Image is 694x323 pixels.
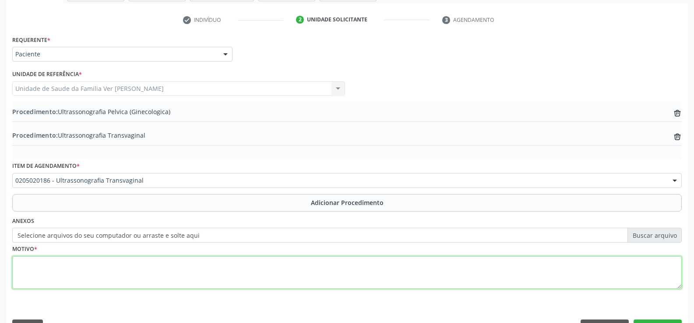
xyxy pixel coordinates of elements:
button: Adicionar Procedimento [12,194,682,212]
label: Requerente [12,33,50,47]
div: 2 [296,16,304,24]
span: Adicionar Procedimento [311,198,384,207]
span: Ultrassonografia Transvaginal [12,131,145,140]
label: Anexos [12,215,34,228]
span: Procedimento: [12,131,58,139]
span: Paciente [15,50,215,59]
span: 0205020186 - Ultrassonografia Transvaginal [15,176,664,185]
span: Ultrassonografia Pelvica (Ginecologica) [12,107,170,116]
label: Unidade de referência [12,68,82,81]
label: Item de agendamento [12,160,80,173]
span: Procedimento: [12,108,58,116]
label: Motivo [12,243,37,256]
div: Unidade solicitante [307,16,367,24]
